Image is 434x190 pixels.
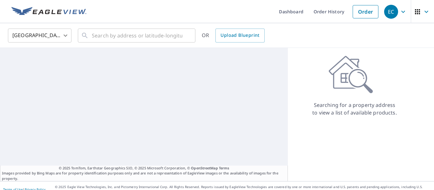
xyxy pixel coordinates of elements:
[191,166,218,170] a: OpenStreetMap
[215,29,264,43] a: Upload Blueprint
[8,27,71,44] div: [GEOGRAPHIC_DATA]
[92,27,182,44] input: Search by address or latitude-longitude
[384,5,398,19] div: EC
[59,166,229,171] span: © 2025 TomTom, Earthstar Geographics SIO, © 2025 Microsoft Corporation, ©
[220,31,259,39] span: Upload Blueprint
[219,166,229,170] a: Terms
[312,101,397,116] p: Searching for a property address to view a list of available products.
[11,7,86,16] img: EV Logo
[202,29,265,43] div: OR
[353,5,378,18] a: Order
